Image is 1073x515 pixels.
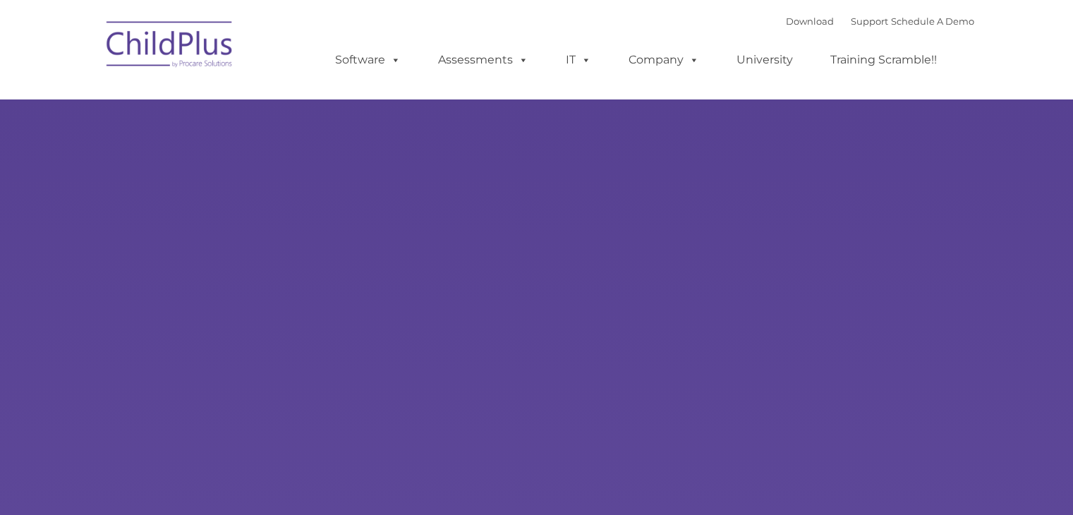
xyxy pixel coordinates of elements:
[786,16,834,27] a: Download
[424,46,542,74] a: Assessments
[99,11,241,82] img: ChildPlus by Procare Solutions
[722,46,807,74] a: University
[321,46,415,74] a: Software
[891,16,974,27] a: Schedule A Demo
[816,46,951,74] a: Training Scramble!!
[786,16,974,27] font: |
[552,46,605,74] a: IT
[614,46,713,74] a: Company
[851,16,888,27] a: Support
